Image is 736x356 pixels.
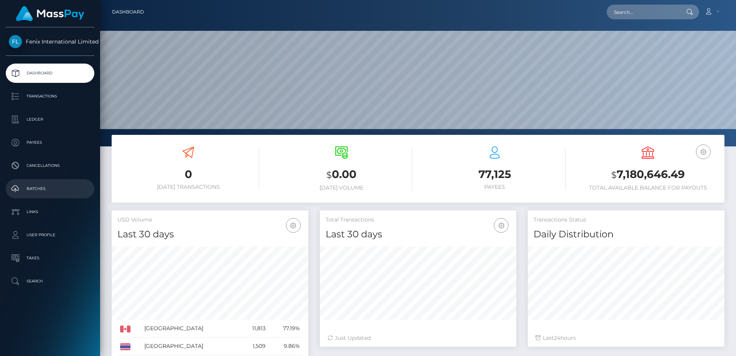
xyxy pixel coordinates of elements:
h3: 0.00 [271,167,412,183]
p: Cancellations [9,160,91,171]
td: 9.86% [268,338,303,355]
p: Links [9,206,91,218]
span: 24 [554,334,560,341]
img: Fenix International Limited [9,35,22,48]
td: 1,509 [239,338,268,355]
a: Batches [6,179,94,198]
p: Payees [9,137,91,148]
p: Ledger [9,114,91,125]
td: 11,813 [239,320,268,338]
h4: Last 30 days [117,228,303,241]
a: User Profile [6,225,94,245]
h3: 77,125 [424,167,565,182]
h6: [DATE] Volume [271,185,412,191]
input: Search... [607,5,679,19]
a: Dashboard [6,64,94,83]
p: Transactions [9,91,91,102]
h4: Last 30 days [326,228,511,241]
p: Dashboard [9,67,91,79]
p: Batches [9,183,91,195]
span: Fenix International Limited [6,38,94,45]
h5: Total Transactions [326,216,511,224]
a: Transactions [6,87,94,106]
h3: 7,180,646.49 [577,167,719,183]
a: Search [6,272,94,291]
small: $ [611,170,617,180]
p: Taxes [9,252,91,264]
h6: Total Available Balance for Payouts [577,185,719,191]
h6: [DATE] Transactions [117,184,259,190]
a: Ledger [6,110,94,129]
h4: Daily Distribution [534,228,719,241]
h5: Transactions Status [534,216,719,224]
td: [GEOGRAPHIC_DATA] [142,320,240,338]
h6: Payees [424,184,565,190]
h3: 0 [117,167,259,182]
img: CA.png [120,326,130,332]
img: TH.png [120,343,130,350]
small: $ [326,170,332,180]
h5: USD Volume [117,216,303,224]
td: [GEOGRAPHIC_DATA] [142,338,240,355]
a: Links [6,202,94,222]
td: 77.19% [268,320,303,338]
p: Search [9,275,91,287]
a: Payees [6,133,94,152]
a: Taxes [6,249,94,268]
img: MassPay Logo [16,6,84,21]
div: Last hours [535,334,717,342]
a: Dashboard [112,4,144,20]
p: User Profile [9,229,91,241]
a: Cancellations [6,156,94,175]
div: Just Updated [328,334,509,342]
